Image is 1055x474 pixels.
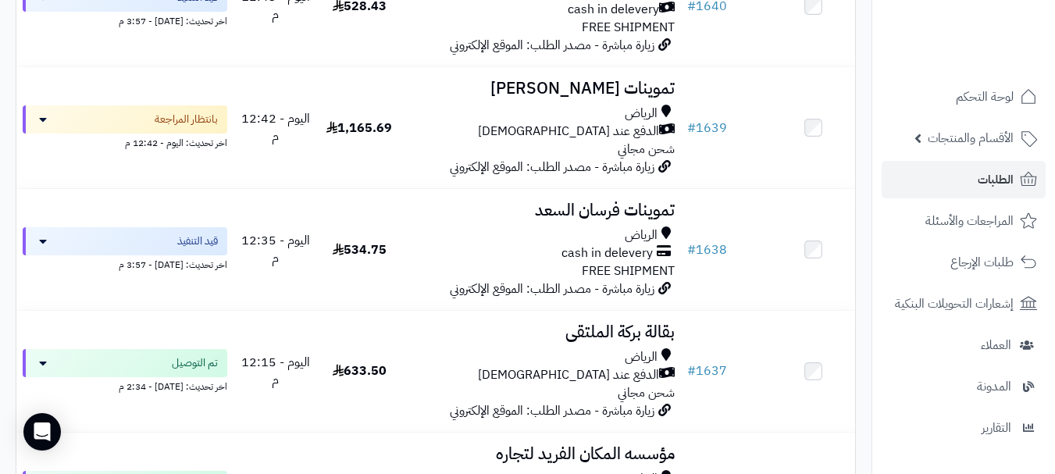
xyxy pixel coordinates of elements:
[326,119,392,137] span: 1,165.69
[882,78,1046,116] a: لوحة التحكم
[408,201,675,219] h3: تموينات فرسان السعد
[625,348,658,366] span: الرياض
[177,233,218,249] span: قيد التنفيذ
[450,280,654,298] span: زيارة مباشرة - مصدر الطلب: الموقع الإلكتروني
[982,417,1011,439] span: التقارير
[625,105,658,123] span: الرياض
[925,210,1014,232] span: المراجعات والأسئلة
[882,202,1046,240] a: المراجعات والأسئلة
[582,18,675,37] span: FREE SHIPMENT
[450,401,654,420] span: زيارة مباشرة - مصدر الطلب: الموقع الإلكتروني
[687,241,696,259] span: #
[23,12,227,28] div: اخر تحديث: [DATE] - 3:57 م
[333,241,387,259] span: 534.75
[625,226,658,244] span: الرياض
[241,231,310,268] span: اليوم - 12:35 م
[155,112,218,127] span: بانتظار المراجعة
[882,244,1046,281] a: طلبات الإرجاع
[23,377,227,394] div: اخر تحديث: [DATE] - 2:34 م
[23,413,61,451] div: Open Intercom Messenger
[450,158,654,176] span: زيارة مباشرة - مصدر الطلب: الموقع الإلكتروني
[241,109,310,146] span: اليوم - 12:42 م
[687,119,727,137] a: #1639
[450,36,654,55] span: زيارة مباشرة - مصدر الطلب: الموقع الإلكتروني
[687,241,727,259] a: #1638
[687,362,727,380] a: #1637
[882,161,1046,198] a: الطلبات
[568,1,659,19] span: cash in delevery
[950,251,1014,273] span: طلبات الإرجاع
[928,127,1014,149] span: الأقسام والمنتجات
[241,353,310,390] span: اليوم - 12:15 م
[882,368,1046,405] a: المدونة
[561,244,653,262] span: cash in delevery
[618,383,675,402] span: شحن مجاني
[882,326,1046,364] a: العملاء
[978,169,1014,191] span: الطلبات
[408,445,675,463] h3: مؤسسه المكان الفريد لتجاره
[23,255,227,272] div: اخر تحديث: [DATE] - 3:57 م
[582,262,675,280] span: FREE SHIPMENT
[882,409,1046,447] a: التقارير
[956,86,1014,108] span: لوحة التحكم
[895,293,1014,315] span: إشعارات التحويلات البنكية
[408,80,675,98] h3: تموينات [PERSON_NAME]
[687,119,696,137] span: #
[618,140,675,159] span: شحن مجاني
[333,362,387,380] span: 633.50
[478,366,659,384] span: الدفع عند [DEMOGRAPHIC_DATA]
[977,376,1011,397] span: المدونة
[408,323,675,341] h3: بقالة بركة الملتقى
[882,285,1046,323] a: إشعارات التحويلات البنكية
[172,355,218,371] span: تم التوصيل
[981,334,1011,356] span: العملاء
[23,134,227,150] div: اخر تحديث: اليوم - 12:42 م
[478,123,659,141] span: الدفع عند [DEMOGRAPHIC_DATA]
[687,362,696,380] span: #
